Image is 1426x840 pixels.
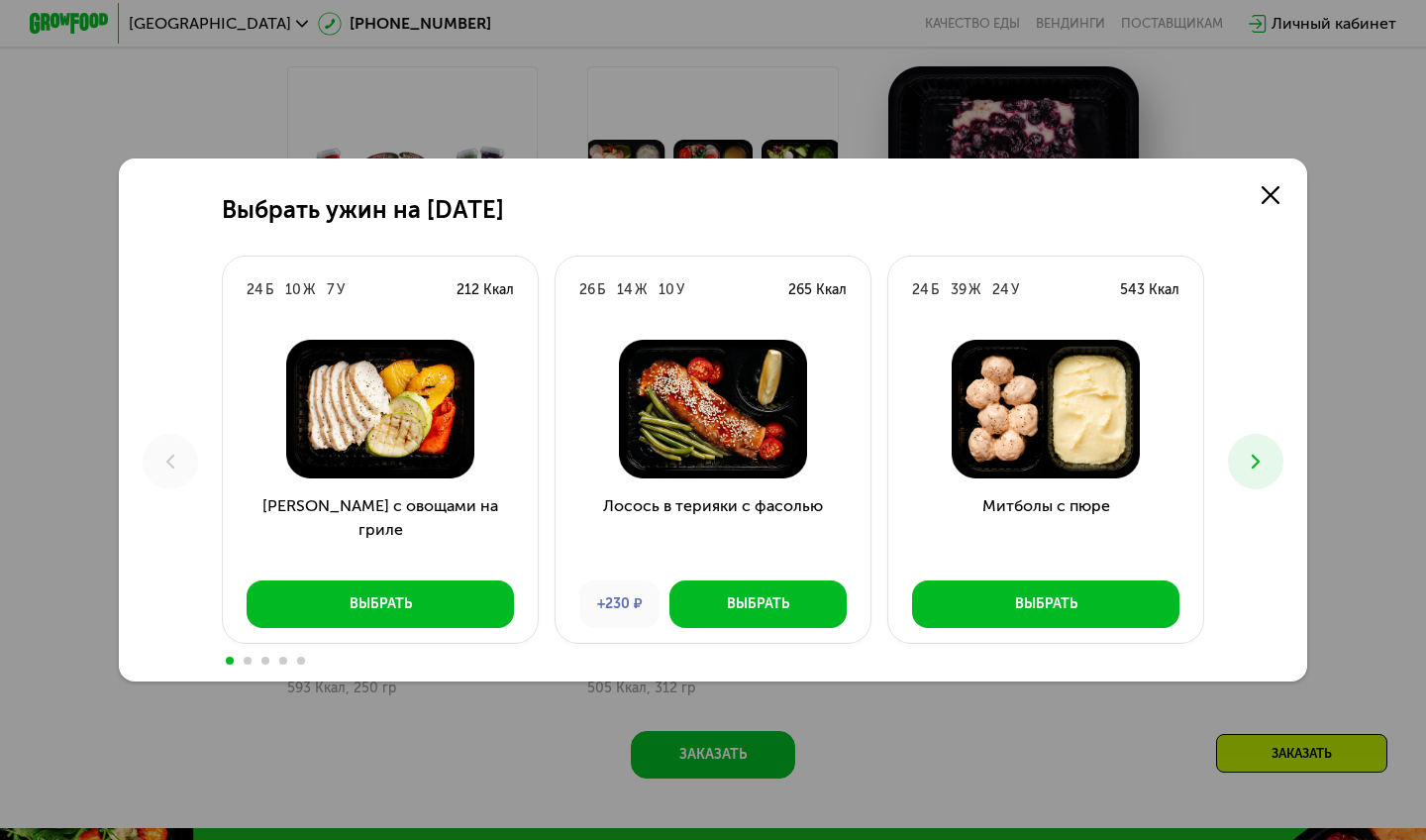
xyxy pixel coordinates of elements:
[1011,280,1019,300] div: У
[992,280,1009,300] div: 24
[888,494,1203,566] h3: Митболы с пюре
[265,280,273,300] div: Б
[247,280,263,300] div: 24
[617,280,633,300] div: 14
[457,280,514,300] div: 212 Ккал
[350,594,412,614] div: Выбрать
[239,340,522,478] img: Курица с овощами на гриле
[579,280,595,300] div: 26
[951,280,967,300] div: 39
[337,280,345,300] div: У
[1015,594,1077,614] div: Выбрать
[912,280,929,300] div: 24
[285,280,301,300] div: 10
[659,280,674,300] div: 10
[597,280,605,300] div: Б
[788,280,847,300] div: 265 Ккал
[727,594,789,614] div: Выбрать
[579,580,660,628] div: +230 ₽
[556,494,870,566] h3: Лосось в терияки с фасолью
[676,280,684,300] div: У
[904,340,1187,478] img: Митболы с пюре
[222,196,504,224] h2: Выбрать ужин на [DATE]
[669,580,847,628] button: Выбрать
[635,280,647,300] div: Ж
[912,580,1179,628] button: Выбрать
[247,580,514,628] button: Выбрать
[303,280,315,300] div: Ж
[931,280,939,300] div: Б
[327,280,335,300] div: 7
[1120,280,1179,300] div: 543 Ккал
[571,340,855,478] img: Лосось в терияки с фасолью
[968,280,980,300] div: Ж
[223,494,538,566] h3: [PERSON_NAME] с овощами на гриле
